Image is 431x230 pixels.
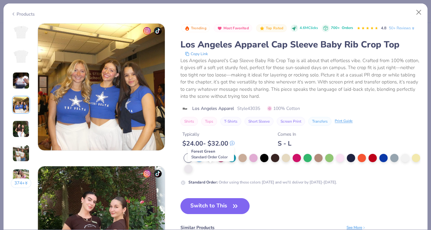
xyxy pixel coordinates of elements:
[308,117,332,126] button: Transfers
[357,23,378,33] div: 4.8 Stars
[13,49,29,64] img: Back
[183,51,210,57] button: copy to clipboard
[185,26,190,31] img: Trending sort
[266,26,284,30] span: Top Rated
[192,105,234,112] span: Los Angeles Apparel
[389,25,415,31] a: 50+ Reviews
[154,27,162,35] img: tiktok-icon.png
[12,145,30,162] img: User generated content
[12,96,30,113] img: User generated content
[245,117,274,126] button: Short Sleeve
[180,57,420,100] div: Los Angeles Apparel's Cap Sleeve Baby Rib Crop Top is all about that effortless vibe. Crafted fro...
[188,180,218,185] strong: Standard Order :
[381,25,386,31] span: 4.8
[214,24,252,32] button: Badge Button
[12,120,30,138] img: User generated content
[180,117,198,126] button: Shirts
[182,140,235,147] div: $ 24.00 - $ 32.00
[413,6,425,18] button: Close
[143,27,151,35] img: insta-icon.png
[278,140,296,147] div: S - L
[182,131,235,138] div: Typically
[237,105,260,112] span: Style 43035
[220,117,241,126] button: T-Shirts
[38,24,165,150] img: 95a3ff39-c08d-442d-91f3-72ac8924a630
[180,39,420,51] div: Los Angeles Apparel Cap Sleeve Baby Rib Crop Top
[180,198,250,214] button: Switch to This
[342,25,353,30] span: Orders
[335,119,353,124] div: Print Guide
[259,26,265,31] img: Top Rated sort
[188,147,234,162] div: Forest Green
[223,26,249,30] span: Most Favorited
[11,11,35,18] div: Products
[277,117,305,126] button: Screen Print
[191,155,228,160] span: Standard Order Color
[278,131,296,138] div: Comes In
[188,179,337,185] div: Order using these colors [DATE] and we'll deliver by [DATE]-[DATE].
[217,26,222,31] img: Most Favorited sort
[143,170,151,177] img: insta-icon.png
[12,169,30,186] img: User generated content
[300,25,318,31] span: 4.6M Clicks
[181,24,210,32] button: Badge Button
[331,25,353,31] div: 700+
[180,106,189,111] img: brand logo
[154,170,162,177] img: tiktok-icon.png
[11,178,32,188] button: 374+
[191,26,207,30] span: Trending
[267,105,300,112] span: 100% Cotton
[12,72,30,89] img: User generated content
[256,24,287,32] button: Badge Button
[13,25,29,40] img: Front
[201,117,217,126] button: Tops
